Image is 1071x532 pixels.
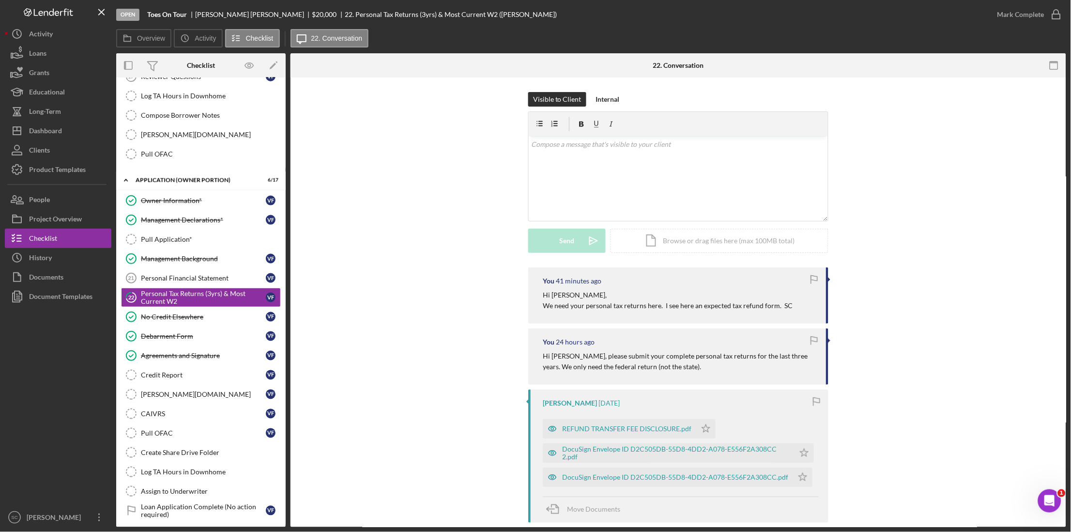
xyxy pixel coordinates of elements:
[128,275,134,281] tspan: 21
[29,82,65,104] div: Educational
[5,267,111,287] button: Documents
[562,473,788,481] div: DocuSign Envelope ID D2C505DB-55D8-4DD2-A078-E556F2A308CC.pdf
[121,443,281,462] a: Create Share Drive Folder
[598,399,620,407] time: 2025-09-29 17:39
[5,287,111,306] button: Document Templates
[556,277,601,285] time: 2025-09-30 18:32
[128,73,135,79] tspan: 17
[533,92,581,107] div: Visible to Client
[5,44,111,63] button: Loans
[141,150,280,158] div: Pull OFAC
[311,34,363,42] label: 22. Conversation
[266,390,275,399] div: V F
[29,248,52,270] div: History
[29,63,49,85] div: Grants
[266,196,275,205] div: V F
[5,121,111,141] button: Dashboard
[29,287,92,309] div: Document Templates
[266,215,275,225] div: V F
[29,209,82,231] div: Project Overview
[5,160,111,179] button: Product Templates
[141,503,266,518] div: Loan Application Complete (No action required)
[174,29,222,47] button: Activity
[121,106,281,125] a: Compose Borrower Notes
[5,209,111,229] button: Project Overview
[5,141,111,160] button: Clients
[128,294,134,300] tspan: 22
[141,332,266,340] div: Debarment Form
[596,92,620,107] div: Internal
[5,229,111,248] button: Checklist
[5,102,111,121] button: Long-Term
[121,191,281,210] a: Owner Information*VF
[136,177,254,183] div: APPLICATION (OWNER PORTION)
[141,429,266,437] div: Pull OFAC
[5,508,111,527] button: SC[PERSON_NAME]
[141,197,266,204] div: Owner Information*
[543,443,814,463] button: DocuSign Envelope ID D2C505DB-55D8-4DD2-A078-E556F2A308CC 2.pdf
[121,288,281,307] a: 22Personal Tax Returns (3yrs) & Most Current W2VF
[5,63,111,82] a: Grants
[266,370,275,380] div: V F
[266,351,275,360] div: V F
[141,92,280,100] div: Log TA Hours in Downhome
[29,141,50,162] div: Clients
[121,210,281,230] a: Management Declarations*VF
[562,425,691,433] div: REFUND TRANSFER FEE DISCLOSURE.pdf
[137,34,165,42] label: Overview
[29,24,53,46] div: Activity
[141,290,266,305] div: Personal Tax Returns (3yrs) & Most Current W2
[141,449,280,456] div: Create Share Drive Folder
[29,121,62,143] div: Dashboard
[121,462,281,482] a: Log TA Hours in Downhome
[5,24,111,44] a: Activity
[141,111,280,119] div: Compose Borrower Notes
[5,82,111,102] button: Educational
[29,267,63,289] div: Documents
[997,5,1044,24] div: Mark Complete
[29,190,50,212] div: People
[5,248,111,267] a: History
[11,515,17,520] text: SC
[121,385,281,404] a: [PERSON_NAME][DOMAIN_NAME]VF
[345,11,557,18] div: 22. Personal Tax Returns (3yrs) & Most Current W2 ([PERSON_NAME])
[312,10,337,18] span: $20,000
[141,487,280,495] div: Assign to Underwriter
[1038,489,1061,513] iframe: Intercom live chat
[562,445,790,461] div: DocuSign Envelope ID D2C505DB-55D8-4DD2-A078-E556F2A308CC 2.pdf
[29,229,57,250] div: Checklist
[24,508,87,530] div: [PERSON_NAME]
[141,131,280,139] div: [PERSON_NAME][DOMAIN_NAME]
[147,11,187,18] b: Toes On Tour
[195,34,216,42] label: Activity
[266,428,275,438] div: V F
[5,190,111,209] button: People
[988,5,1066,24] button: Mark Complete
[543,419,716,438] button: REFUND TRANSFER FEE DISCLOSURE.pdf
[543,290,793,300] p: Hi [PERSON_NAME],
[121,327,281,346] a: Debarment FormVF
[121,482,281,501] a: Assign to Underwriter
[543,338,554,346] div: You
[121,501,281,520] a: Loan Application Complete (No action required)VF
[141,313,266,321] div: No Credit Elsewhere
[121,144,281,164] a: Pull OFAC
[266,293,275,302] div: V F
[246,34,274,42] label: Checklist
[141,468,280,476] div: Log TA Hours in Downhome
[141,352,266,360] div: Agreements and Signature
[543,300,793,311] p: We need your personal tax returns here. I see here an expected tax refund form. SC
[141,391,266,398] div: [PERSON_NAME][DOMAIN_NAME]
[121,268,281,288] a: 21Personal Financial StatementVF
[195,11,312,18] div: [PERSON_NAME] [PERSON_NAME]
[528,229,606,253] button: Send
[141,255,266,263] div: Management Background
[1058,489,1066,497] span: 1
